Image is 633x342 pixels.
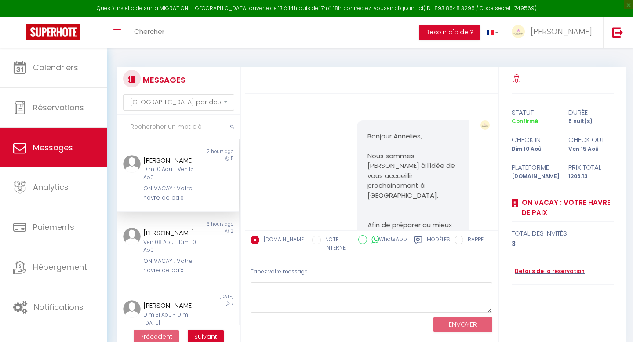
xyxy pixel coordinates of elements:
[178,221,239,228] div: 6 hours ago
[506,135,563,145] div: check in
[178,293,239,300] div: [DATE]
[512,228,614,239] div: total des invités
[143,300,203,311] div: [PERSON_NAME]
[134,27,164,36] span: Chercher
[127,17,171,48] a: Chercher
[612,27,623,38] img: logout
[506,172,563,181] div: [DOMAIN_NAME]
[563,172,619,181] div: 1206.13
[321,236,352,252] label: NOTE INTERNE
[251,261,493,283] div: Tapez votre message
[140,332,172,341] span: Précédent
[512,267,585,276] a: Détails de la réservation
[231,228,233,234] span: 2
[143,155,203,166] div: [PERSON_NAME]
[143,228,203,238] div: [PERSON_NAME]
[480,120,490,130] img: ...
[33,102,84,113] span: Réservations
[505,17,603,48] a: ... [PERSON_NAME]
[231,155,233,162] span: 5
[506,162,563,173] div: Plateforme
[506,107,563,118] div: statut
[519,197,614,218] a: ON VACAY : Votre havre de paix
[123,300,141,318] img: ...
[33,142,73,153] span: Messages
[143,238,203,255] div: Ven 08 Aoû - Dim 10 Aoû
[143,184,203,202] div: ON VACAY : Votre havre de paix
[531,26,592,37] span: [PERSON_NAME]
[563,162,619,173] div: Prix total
[259,236,306,245] label: [DOMAIN_NAME]
[506,145,563,153] div: Dim 10 Aoû
[33,262,87,273] span: Hébergement
[367,131,458,201] p: Bonjour Annelies, Nous sommes [PERSON_NAME] à l'idée de vous accueillir prochainement à [GEOGRAPH...
[117,115,240,139] input: Rechercher un mot clé
[33,222,74,233] span: Paiements
[143,311,203,327] div: Dim 31 Aoû - Dim [DATE]
[563,135,619,145] div: check out
[194,332,217,341] span: Suivant
[387,4,423,12] a: en cliquant ici
[123,228,141,245] img: ...
[143,257,203,275] div: ON VACAY : Votre havre de paix
[596,305,633,342] iframe: LiveChat chat widget
[143,165,203,182] div: Dim 10 Aoû - Ven 15 Aoû
[178,148,239,155] div: 2 hours ago
[26,24,80,40] img: Super Booking
[563,117,619,126] div: 5 nuit(s)
[367,235,407,245] label: WhatsApp
[33,182,69,193] span: Analytics
[141,70,186,90] h3: MESSAGES
[512,25,525,38] img: ...
[231,300,233,307] span: 7
[34,302,84,313] span: Notifications
[563,145,619,153] div: Ven 15 Aoû
[123,155,141,173] img: ...
[563,107,619,118] div: durée
[512,117,538,125] span: Confirmé
[512,239,614,249] div: 3
[419,25,480,40] button: Besoin d'aide ?
[33,62,78,73] span: Calendriers
[463,236,486,245] label: RAPPEL
[367,220,458,290] p: Afin de préparer au mieux votre arrivée à ON VACAY : Votre havre de paix, je vous invite à rempli...
[433,317,492,332] button: ENVOYER
[427,236,450,254] label: Modèles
